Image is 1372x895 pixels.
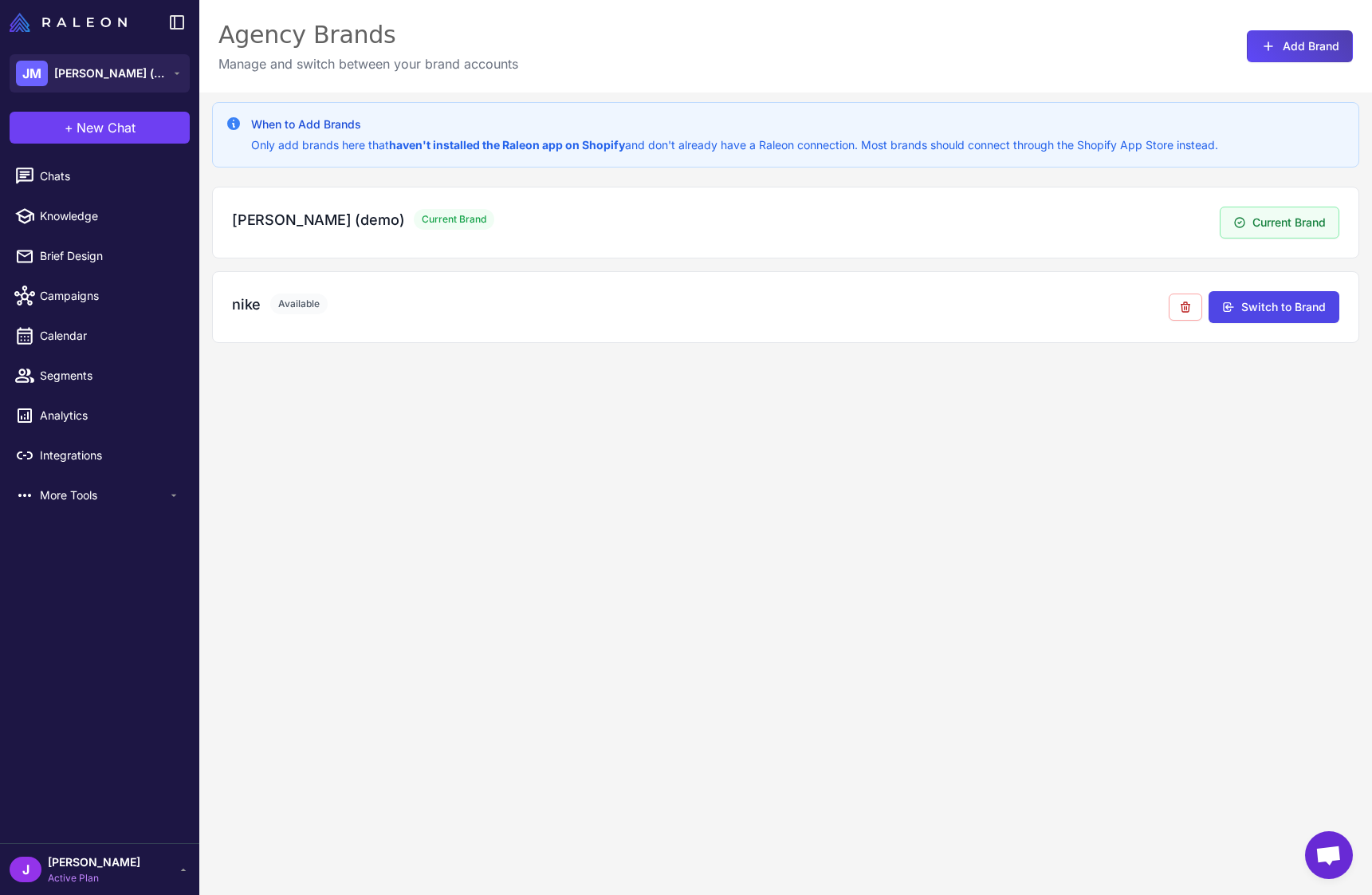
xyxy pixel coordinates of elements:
[10,13,127,32] img: Raleon Logo
[10,54,190,93] button: JM[PERSON_NAME] (demo)
[232,294,261,315] h3: nike
[251,116,1218,133] h3: When to Add Brands
[232,209,404,231] h3: [PERSON_NAME] (demo)
[6,279,193,313] a: Campaigns
[1220,207,1339,239] button: Current Brand
[10,857,41,882] div: J
[218,54,518,73] p: Manage and switch between your brand accounts
[6,359,193,392] a: Segments
[6,439,193,472] a: Integrations
[1247,30,1353,62] button: Add Brand
[77,118,136,137] span: New Chat
[6,199,193,233] a: Knowledge
[6,319,193,353] a: Calendar
[389,138,625,152] strong: haven't installed the Raleon app on Shopify
[48,854,140,871] span: [PERSON_NAME]
[40,327,180,345] span: Calendar
[40,447,180,464] span: Integrations
[251,136,1218,154] p: Only add brands here that and don't already have a Raleon connection. Most brands should connect ...
[1169,294,1202,321] button: Remove from agency
[40,247,180,265] span: Brief Design
[6,239,193,273] a: Brief Design
[10,13,133,32] a: Raleon Logo
[1209,291,1339,323] button: Switch to Brand
[10,112,190,144] button: +New Chat
[40,168,180,185] span: Chats
[16,61,48,86] div: JM
[65,118,73,137] span: +
[40,487,167,504] span: More Tools
[414,209,494,230] span: Current Brand
[1305,831,1353,879] a: Open chat
[218,19,518,51] div: Agency Brands
[40,287,180,305] span: Campaigns
[40,207,180,225] span: Knowledge
[6,160,193,193] a: Chats
[6,399,193,432] a: Analytics
[48,871,140,885] span: Active Plan
[54,65,166,82] span: [PERSON_NAME] (demo)
[40,367,180,384] span: Segments
[270,294,328,314] span: Available
[40,407,180,424] span: Analytics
